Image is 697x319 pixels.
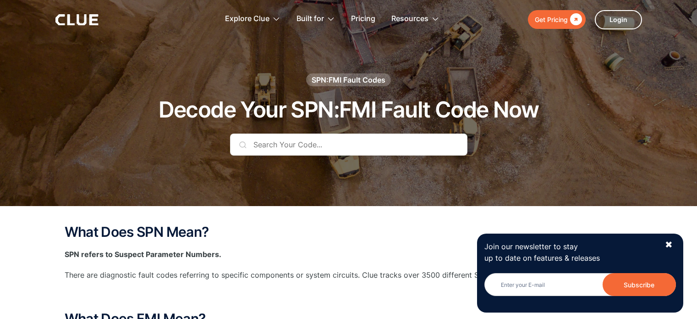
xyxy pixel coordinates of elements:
input: Search Your Code... [230,134,467,156]
h2: What Does SPN Mean? [65,224,633,240]
div: Get Pricing [535,14,568,25]
div: Built for [296,5,324,34]
div: Built for [296,5,335,34]
div:  [568,14,582,25]
div: ✖ [665,239,673,251]
div: SPN:FMI Fault Codes [312,75,385,85]
a: Login [595,10,642,29]
a: Pricing [351,5,375,34]
div: Resources [391,5,439,34]
h1: Decode Your SPN:FMI Fault Code Now [159,98,539,122]
input: Subscribe [603,273,676,296]
input: Enter your E-mail [484,273,676,296]
p: Join our newsletter to stay up to date on features & releases [484,241,657,264]
strong: SPN refers to Suspect Parameter Numbers. [65,250,221,259]
div: Explore Clue [225,5,280,34]
p: ‍ [65,291,633,302]
div: Resources [391,5,428,34]
form: Newsletter [484,273,676,305]
a: Get Pricing [528,10,586,29]
div: Explore Clue [225,5,269,34]
p: There are diagnostic fault codes referring to specific components or system circuits. Clue tracks... [65,269,633,281]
